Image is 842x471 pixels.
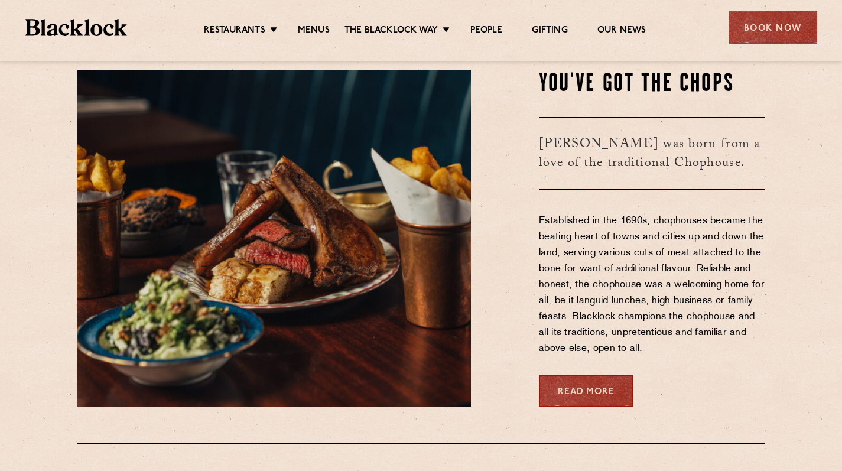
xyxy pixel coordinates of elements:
[25,19,128,36] img: BL_Textured_Logo-footer-cropped.svg
[539,375,633,407] a: Read More
[539,117,765,190] h3: [PERSON_NAME] was born from a love of the traditional Chophouse.
[204,25,265,37] a: Restaurants
[729,11,817,44] div: Book Now
[532,25,567,37] a: Gifting
[539,213,765,357] p: Established in the 1690s, chophouses became the beating heart of towns and cities up and down the...
[344,25,438,37] a: The Blacklock Way
[298,25,330,37] a: Menus
[539,70,765,99] h2: You've Got The Chops
[597,25,646,37] a: Our News
[470,25,502,37] a: People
